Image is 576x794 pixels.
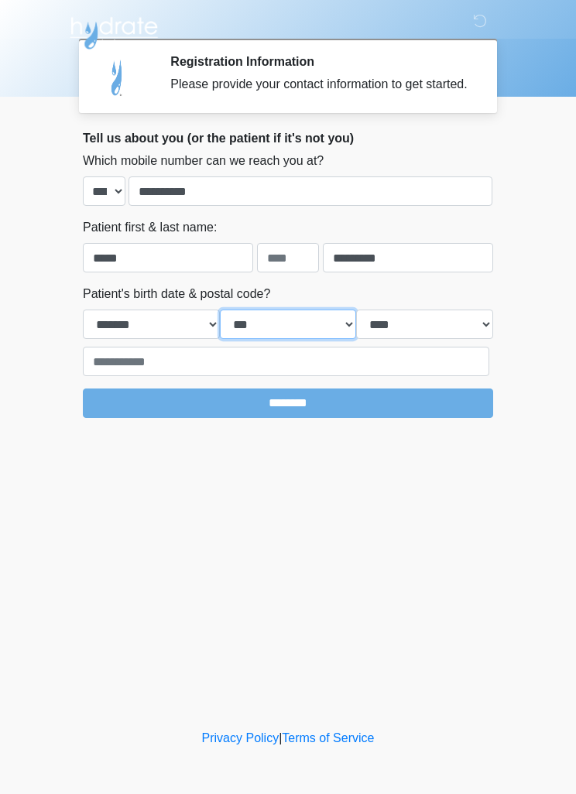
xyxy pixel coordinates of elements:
[83,131,493,145] h2: Tell us about you (or the patient if it's not you)
[83,285,270,303] label: Patient's birth date & postal code?
[94,54,141,101] img: Agent Avatar
[202,731,279,744] a: Privacy Policy
[83,152,324,170] label: Which mobile number can we reach you at?
[279,731,282,744] a: |
[282,731,374,744] a: Terms of Service
[170,75,470,94] div: Please provide your contact information to get started.
[83,218,217,237] label: Patient first & last name:
[67,12,160,50] img: Hydrate IV Bar - Chandler Logo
